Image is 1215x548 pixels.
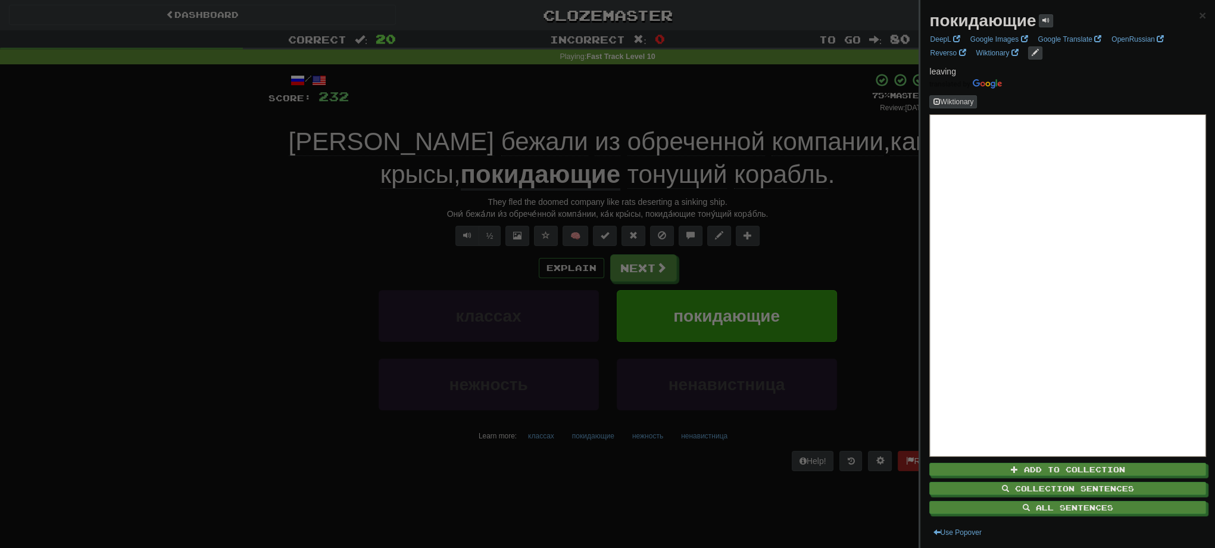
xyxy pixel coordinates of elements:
[929,501,1206,514] button: All Sentences
[1199,9,1206,21] button: Close
[1199,8,1206,22] span: ×
[1034,33,1105,46] a: Google Translate
[929,11,1036,30] strong: покидающие
[967,33,1032,46] a: Google Images
[929,526,985,539] button: Use Popover
[926,46,969,60] a: Reverso
[929,67,955,76] span: leaving
[926,33,963,46] a: DeepL
[972,46,1022,60] a: Wiktionary
[1108,33,1167,46] a: OpenRussian
[929,95,977,108] button: Wiktionary
[929,482,1206,495] button: Collection Sentences
[929,79,1002,89] img: Color short
[1028,46,1042,60] button: edit links
[929,463,1206,476] button: Add to Collection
